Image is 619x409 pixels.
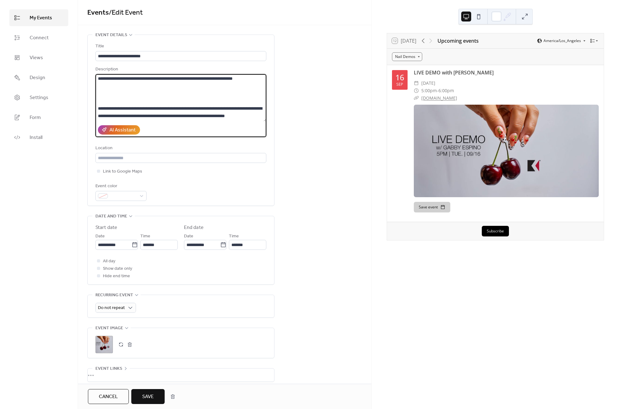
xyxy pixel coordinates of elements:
div: Description [95,66,265,73]
span: Date and time [95,213,127,220]
span: 5:00pm [421,87,437,94]
div: Title [95,43,265,50]
div: 16 [395,74,404,81]
button: AI Assistant [98,125,140,135]
span: Hide end time [103,273,130,280]
a: Install [9,129,68,146]
span: America/Los_Angeles [544,39,581,43]
span: Date [95,233,105,240]
span: Date [184,233,193,240]
button: Subscribe [482,226,509,236]
span: Do not repeat [98,304,125,312]
span: All day [103,258,115,265]
button: Cancel [88,389,129,404]
div: ••• [88,369,274,382]
a: Events [87,6,109,20]
div: ​ [414,94,419,102]
button: Save event [414,202,450,212]
a: Design [9,69,68,86]
span: - [437,87,438,94]
a: Views [9,49,68,66]
span: Event details [95,31,127,39]
span: Connect [30,34,49,42]
span: Design [30,74,45,82]
a: Settings [9,89,68,106]
span: Event image [95,325,123,332]
div: Start date [95,224,117,231]
span: Show date only [103,265,132,273]
span: Link to Google Maps [103,168,142,175]
span: Settings [30,94,48,102]
div: Sep [396,83,403,87]
span: Time [140,233,150,240]
span: Views [30,54,43,62]
span: Install [30,134,42,141]
span: Save [142,393,154,401]
div: End date [184,224,204,231]
button: Save [131,389,165,404]
div: Event color [95,183,145,190]
div: AI Assistant [109,126,136,134]
div: Upcoming events [438,37,479,45]
span: Event links [95,365,122,373]
span: 6:00pm [438,87,454,94]
div: ​ [414,87,419,94]
span: / Edit Event [109,6,143,20]
div: ; [95,336,113,353]
span: [DATE] [421,79,435,87]
a: LIVE DEMO with [PERSON_NAME] [414,69,494,76]
span: Time [229,233,239,240]
div: ​ [414,79,419,87]
div: Location [95,145,265,152]
a: [DOMAIN_NAME] [421,95,457,101]
a: My Events [9,9,68,26]
span: Recurring event [95,292,133,299]
span: Cancel [99,393,118,401]
a: Form [9,109,68,126]
span: Form [30,114,41,121]
span: My Events [30,14,52,22]
a: Connect [9,29,68,46]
